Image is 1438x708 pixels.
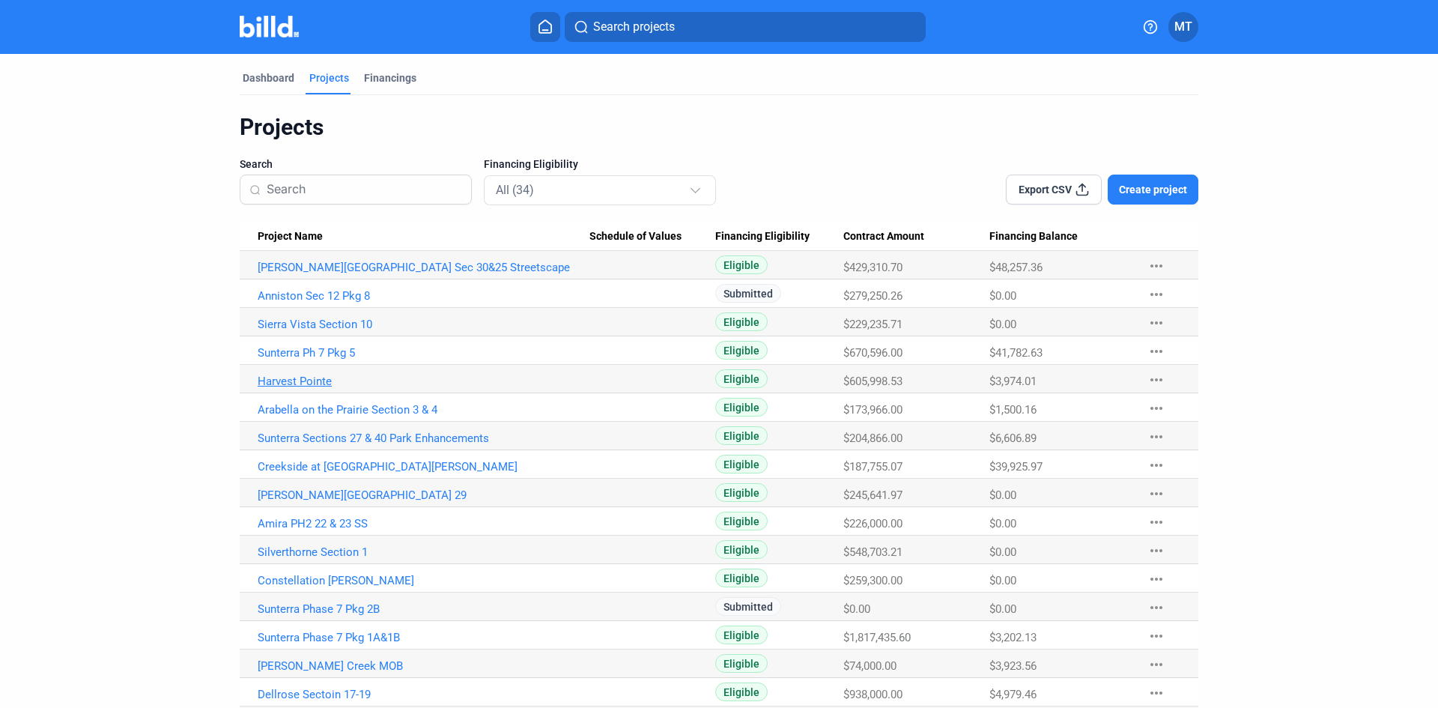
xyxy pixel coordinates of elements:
mat-icon: more_horiz [1147,285,1165,303]
a: Harvest Pointe [258,375,589,388]
span: Eligible [715,654,768,673]
div: Projects [309,70,349,85]
a: Amira PH2 22 & 23 SS [258,517,589,530]
button: Create project [1108,175,1198,205]
mat-icon: more_horiz [1147,542,1165,560]
a: Constellation [PERSON_NAME] [258,574,589,587]
span: $0.00 [989,602,1016,616]
span: Eligible [715,569,768,587]
span: $173,966.00 [843,403,902,417]
mat-select-trigger: All (34) [496,183,534,197]
span: $39,925.97 [989,460,1043,473]
span: Submitted [715,597,781,616]
span: $48,257.36 [989,261,1043,274]
span: $0.00 [989,545,1016,559]
span: $74,000.00 [843,659,897,673]
mat-icon: more_horiz [1147,570,1165,588]
span: $4,979.46 [989,688,1037,701]
span: $279,250.26 [843,289,902,303]
span: $0.00 [989,488,1016,502]
span: Eligible [715,455,768,473]
span: Financing Eligibility [715,230,810,243]
a: Sunterra Phase 7 Pkg 1A&1B [258,631,589,644]
span: Search projects [593,18,675,36]
span: $0.00 [989,318,1016,331]
span: $204,866.00 [843,432,902,445]
span: Financing Eligibility [484,157,578,172]
span: Eligible [715,512,768,530]
span: Submitted [715,284,781,303]
div: Project Name [258,230,589,243]
span: $0.00 [989,517,1016,530]
span: Eligible [715,683,768,701]
span: Financing Balance [989,230,1078,243]
span: $1,500.16 [989,403,1037,417]
span: $226,000.00 [843,517,902,530]
span: $1,817,435.60 [843,631,911,644]
span: $0.00 [989,574,1016,587]
mat-icon: more_horiz [1147,627,1165,645]
mat-icon: more_horiz [1147,513,1165,531]
a: Dellrose Sectoin 17-19 [258,688,589,701]
span: $605,998.53 [843,375,902,388]
div: Projects [240,113,1198,142]
div: Financing Balance [989,230,1132,243]
span: Create project [1119,182,1187,197]
mat-icon: more_horiz [1147,314,1165,332]
span: $41,782.63 [989,346,1043,360]
a: [PERSON_NAME][GEOGRAPHIC_DATA] 29 [258,488,589,502]
span: Eligible [715,255,768,274]
mat-icon: more_horiz [1147,456,1165,474]
span: $670,596.00 [843,346,902,360]
a: Sierra Vista Section 10 [258,318,589,331]
span: $187,755.07 [843,460,902,473]
div: Dashboard [243,70,294,85]
div: Financing Eligibility [715,230,843,243]
div: Contract Amount [843,230,989,243]
a: Sunterra Phase 7 Pkg 2B [258,602,589,616]
span: $938,000.00 [843,688,902,701]
span: Eligible [715,540,768,559]
mat-icon: more_horiz [1147,684,1165,702]
a: [PERSON_NAME][GEOGRAPHIC_DATA] Sec 30&25 Streetscape [258,261,589,274]
a: Sunterra Sections 27 & 40 Park Enhancements [258,432,589,445]
a: [PERSON_NAME] Creek MOB [258,659,589,673]
div: Financings [364,70,416,85]
mat-icon: more_horiz [1147,485,1165,503]
img: Billd Company Logo [240,16,299,37]
mat-icon: more_horiz [1147,257,1165,275]
mat-icon: more_horiz [1147,599,1165,617]
button: MT [1168,12,1198,42]
span: Eligible [715,312,768,331]
div: Schedule of Values [589,230,716,243]
span: Schedule of Values [589,230,682,243]
a: Sunterra Ph 7 Pkg 5 [258,346,589,360]
span: Search [240,157,273,172]
span: $3,202.13 [989,631,1037,644]
span: $0.00 [989,289,1016,303]
span: Project Name [258,230,323,243]
mat-icon: more_horiz [1147,371,1165,389]
button: Search projects [565,12,926,42]
span: $6,606.89 [989,432,1037,445]
span: MT [1174,18,1192,36]
span: Eligible [715,626,768,644]
button: Export CSV [1006,175,1102,205]
span: Eligible [715,426,768,445]
span: $429,310.70 [843,261,902,274]
a: Anniston Sec 12 Pkg 8 [258,289,589,303]
a: Creekside at [GEOGRAPHIC_DATA][PERSON_NAME] [258,460,589,473]
mat-icon: more_horiz [1147,342,1165,360]
a: Silverthorne Section 1 [258,545,589,559]
span: $229,235.71 [843,318,902,331]
span: Eligible [715,369,768,388]
mat-icon: more_horiz [1147,428,1165,446]
span: $548,703.21 [843,545,902,559]
span: $3,974.01 [989,375,1037,388]
span: Export CSV [1019,182,1072,197]
span: Eligible [715,483,768,502]
span: Contract Amount [843,230,924,243]
input: Search [267,174,462,205]
span: Eligible [715,341,768,360]
span: $0.00 [843,602,870,616]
